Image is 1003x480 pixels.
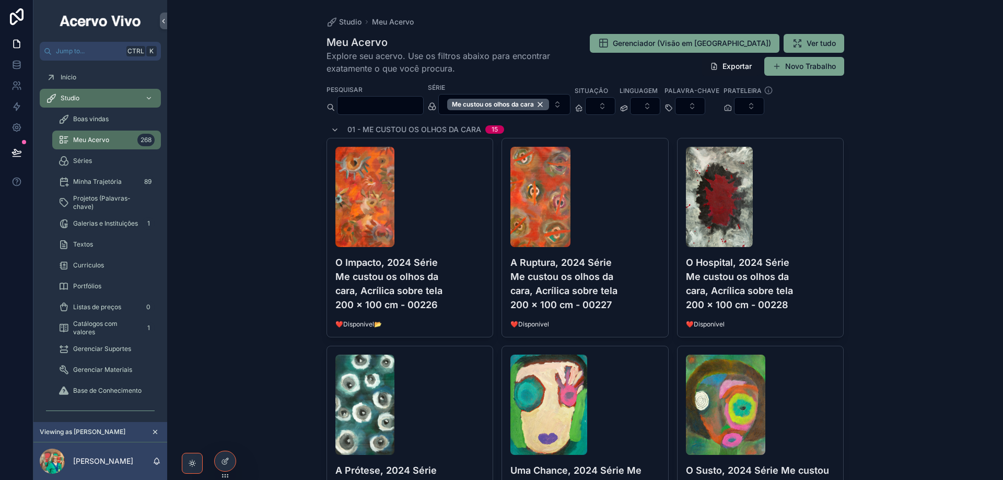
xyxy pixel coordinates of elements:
button: Novo Trabalho [764,57,844,76]
label: Prateleira [724,86,762,95]
div: 268 [137,134,155,146]
span: Base de Conhecimento [73,387,142,395]
a: Minha Trajetória89 [52,172,161,191]
a: Studio [40,89,161,108]
a: Catálogos com valores1 [52,319,161,337]
a: Boas vindas [52,110,161,128]
a: Studio [326,17,361,27]
span: Studio [339,17,361,27]
a: A-Ruptura,-2024-Série-Me-custou-os-olhos-da-cara,-Acrílica-sobre-tela-200-x-100-cm---00227-web.jp... [501,138,669,337]
span: Me custou os olhos da cara [452,100,534,109]
h4: A Ruptura, 2024 Série Me custou os olhos da cara, Acrílica sobre tela 200 x 100 cm - 00227 [510,255,660,312]
span: Listas de preços [73,303,121,311]
button: Exportar [702,57,760,76]
label: Pesquisar [326,85,363,94]
span: Galerias e Instituições [73,219,138,228]
button: Select Button [438,94,570,115]
a: Séries [52,151,161,170]
span: Textos [73,240,93,249]
a: O-Impacto,-2024-Série-Me-custou-os-olhos-da-cara,-Acrílica-sobre-tela-200-x-100-cm---00226-web.jp... [326,138,494,337]
span: Ctrl [126,46,145,56]
div: scrollable content [33,61,167,422]
a: Curriculos [52,256,161,275]
p: [PERSON_NAME] [73,456,133,466]
button: Unselect 420 [447,99,549,110]
span: Ver tudo [807,38,836,49]
a: Meu Acervo268 [52,131,161,149]
a: Base de Conhecimento [52,381,161,400]
img: A-Ruptura,-2024-Série-Me-custou-os-olhos-da-cara,-Acrílica-sobre-tela-200-x-100-cm---00227-web.jpg [510,147,570,247]
span: Viewing as [PERSON_NAME] [40,428,125,436]
span: 01 - Me custou os olhos da cara [347,124,481,135]
img: O-Hospital,-2024-Série-Me-custou-os-olhos-da-cara,-Acrílica-sobre-tela-200-x-100-cm---00228-web.jpg [686,147,753,247]
label: Linguagem [620,86,658,95]
span: Boas vindas [73,115,109,123]
span: Gerenciador (Visão em [GEOGRAPHIC_DATA]) [613,38,771,49]
label: Série [428,83,445,92]
div: 89 [141,175,155,188]
button: Select Button [675,97,705,115]
a: Meu Acervo [372,17,414,27]
img: O-Impacto,-2024-Série-Me-custou-os-olhos-da-cara,-Acrílica-sobre-tela-200-x-100-cm---00226-web.jpg [335,147,395,247]
button: Select Button [585,97,615,115]
div: 1 [142,322,155,334]
span: Portfólios [73,282,101,290]
span: Explore seu acervo. Use os filtros abaixo para encontrar exatamente o que você procura. [326,50,566,75]
div: 15 [492,125,498,134]
label: Palavra-chave [664,86,719,95]
span: Gerenciar Materiais [73,366,132,374]
div: 1 [142,217,155,230]
span: Jump to... [56,47,122,55]
a: Portfólios [52,277,161,296]
h4: O Impacto, 2024 Série Me custou os olhos da cara, Acrílica sobre tela 200 x 100 cm - 00226 [335,255,485,312]
img: App logo [58,13,143,29]
span: Curriculos [73,261,104,270]
span: ❤️Disponível [510,320,660,329]
span: Meu Acervo [73,136,109,144]
button: Select Button [734,97,764,115]
span: ❤️Disponível [686,320,835,329]
a: Galerias e Instituições1 [52,214,161,233]
a: Gerenciar Suportes [52,339,161,358]
span: Projetos (Palavras-chave) [73,194,150,211]
button: Jump to...CtrlK [40,42,161,61]
button: Select Button [630,97,660,115]
button: Gerenciador (Visão em [GEOGRAPHIC_DATA]) [590,34,779,53]
span: Catálogos com valores [73,320,138,336]
span: K [147,47,156,55]
span: ❤️Disponível📂 [335,320,485,329]
a: O-Hospital,-2024-Série-Me-custou-os-olhos-da-cara,-Acrílica-sobre-tela-200-x-100-cm---00228-web.j... [677,138,844,337]
img: Uma-Chance,-2024-Série-Me-custou-os-olhos-da-cara,-Acrílica-sobre-tela-80-x-60-cm---00230-web.jpg [510,355,587,455]
h4: O Hospital, 2024 Série Me custou os olhos da cara, Acrílica sobre tela 200 x 100 cm - 00228 [686,255,835,312]
a: Textos [52,235,161,254]
a: Projetos (Palavras-chave) [52,193,161,212]
img: O-Susto,-2024-Série-Me-custou-os-olhos-da-cara,-Acrílica-sobre-tela-80-x-60-cm---00231-web.jpg [686,355,766,455]
img: A-Prótese,-2024-Série-Me-custou-os-olhos-da-cara,-Acrílica-sobre-tela-200-x-100-cm---00229-web.jpg [335,355,394,455]
span: Studio [61,94,79,102]
a: Listas de preços0 [52,298,161,317]
span: Séries [73,157,92,165]
h1: Meu Acervo [326,35,566,50]
label: Situação [575,86,608,95]
span: Gerenciar Suportes [73,345,131,353]
div: 0 [142,301,155,313]
a: Gerenciar Materiais [52,360,161,379]
a: Início [40,68,161,87]
span: Início [61,73,76,81]
span: Minha Trajetória [73,178,122,186]
button: Ver tudo [784,34,844,53]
